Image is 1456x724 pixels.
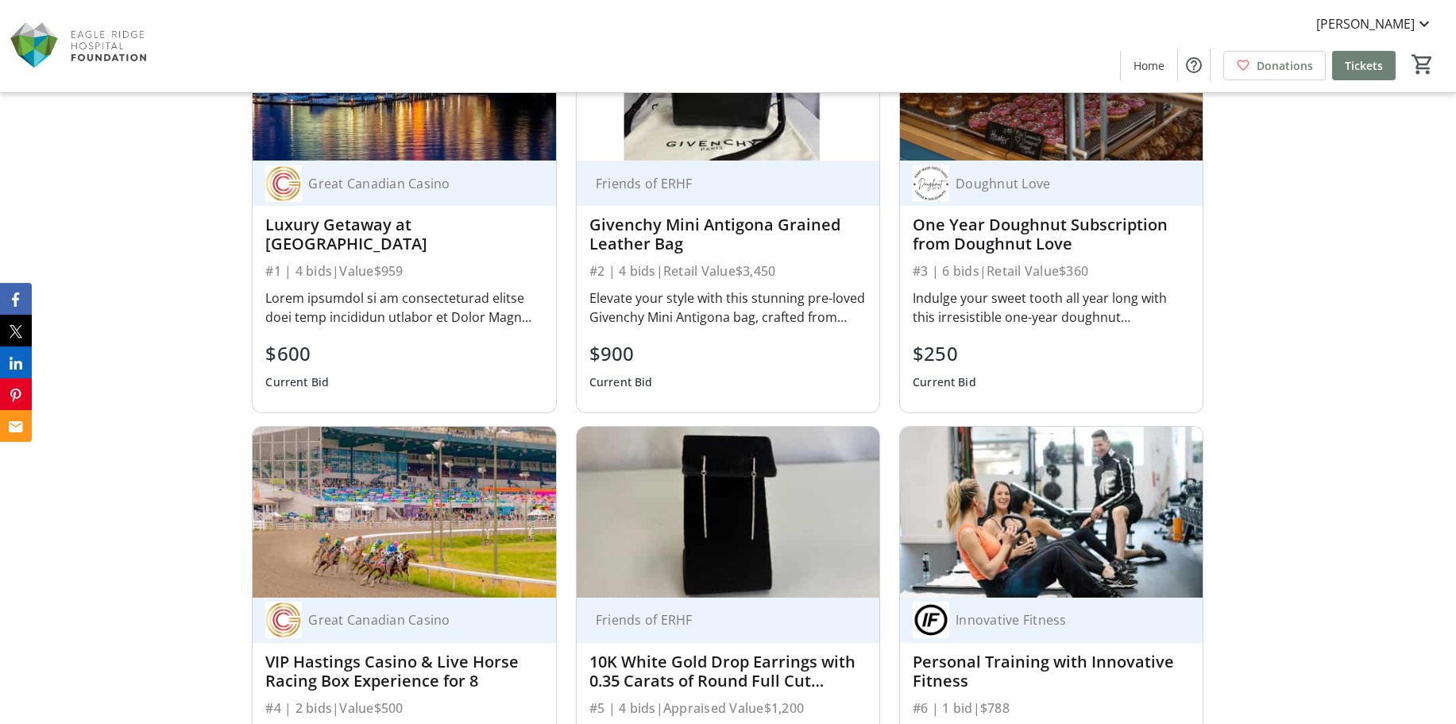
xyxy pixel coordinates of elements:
img: Great Canadian Casino [265,602,302,638]
div: $250 [913,339,976,368]
div: Indulge your sweet tooth all year long with this irresistible one-year doughnut subscription from... [913,288,1190,327]
div: Friends of ERHF [589,612,848,628]
span: Home [1134,57,1164,74]
img: Personal Training with Innovative Fitness [900,427,1203,597]
div: Doughnut Love [949,176,1171,192]
div: $600 [265,339,329,368]
img: Doughnut Love [913,165,949,202]
img: Great Canadian Casino [265,165,302,202]
div: Great Canadian Casino [302,612,523,628]
div: Great Canadian Casino [302,176,523,192]
button: [PERSON_NAME] [1303,11,1446,37]
div: Personal Training with Innovative Fitness [913,652,1190,691]
button: Cart [1408,50,1437,79]
a: Tickets [1332,51,1396,80]
span: Donations [1257,57,1313,74]
div: Current Bid [265,368,329,397]
div: #4 | 2 bids | Value $500 [265,697,543,719]
div: #6 | 1 bid | $788 [913,697,1190,719]
img: VIP Hastings Casino & Live Horse Racing Box Experience for 8 [253,427,555,597]
div: Current Bid [913,368,976,397]
button: Help [1178,49,1210,81]
div: #3 | 6 bids | Retail Value $360 [913,260,1190,282]
img: Eagle Ridge Hospital Foundation's Logo [10,6,151,86]
div: Lorem ipsumdol si am consecteturad elitse doei temp incididun utlabor et Dolor Magn Aliqua Enimad... [265,288,543,327]
a: Home [1121,51,1177,80]
div: $900 [589,339,653,368]
div: VIP Hastings Casino & Live Horse Racing Box Experience for 8 [265,652,543,691]
div: Friends of ERHF [589,176,848,192]
img: 10K White Gold Drop Earrings with 0.35 Carats of Round Full Cut Diamonds [577,427,879,597]
div: #5 | 4 bids | Appraised Value $1,200 [589,697,867,719]
div: Givenchy Mini Antigona Grained Leather Bag [589,215,867,254]
div: 10K White Gold Drop Earrings with 0.35 Carats of Round Full Cut Diamonds [589,652,867,691]
div: #2 | 4 bids | Retail Value $3,450 [589,260,867,282]
div: #1 | 4 bids | Value $959 [265,260,543,282]
div: Current Bid [589,368,653,397]
img: Innovative Fitness [913,602,949,638]
div: Elevate your style with this stunning pre-loved Givenchy Mini Antigona bag, crafted from premium ... [589,288,867,327]
div: Innovative Fitness [949,612,1171,628]
div: Luxury Getaway at [GEOGRAPHIC_DATA] [265,215,543,254]
span: Tickets [1345,57,1383,74]
span: [PERSON_NAME] [1316,14,1415,33]
div: One Year Doughnut Subscription from Doughnut Love [913,215,1190,254]
a: Donations [1223,51,1326,80]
